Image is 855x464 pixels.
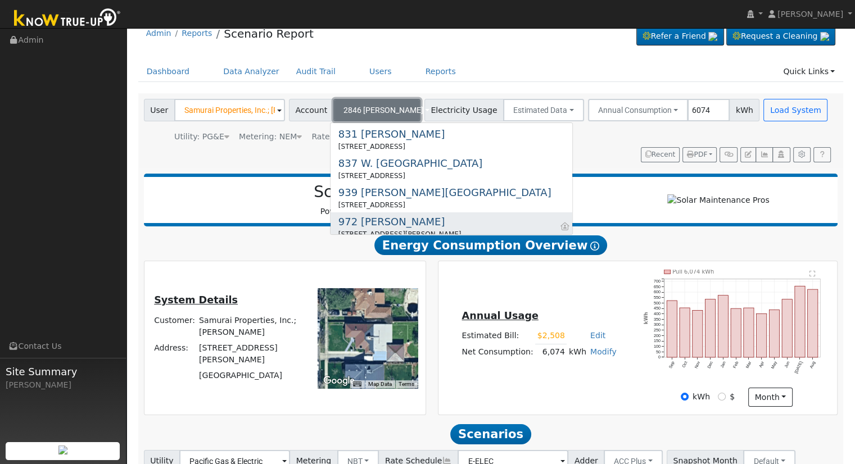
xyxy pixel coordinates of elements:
button: Login As [772,147,790,163]
u: Annual Usage [462,310,538,321]
button: Annual Consumption [588,99,689,121]
text: [DATE] [794,361,804,375]
a: Refer a Friend [636,27,724,46]
rect: onclick="" [667,301,677,357]
text: 150 [654,338,661,343]
text: 600 [654,289,661,294]
img: Google [320,374,358,388]
a: Modify [590,347,617,356]
td: $2,508 [535,328,567,344]
a: Data Analyzer [215,61,288,82]
button: Multi-Series Graph [756,147,773,163]
span: Electricity Usage [424,99,504,121]
td: Customer: [152,312,197,340]
span: Alias: None [311,132,392,141]
td: [GEOGRAPHIC_DATA] [197,368,302,384]
a: Scenario Report [224,27,314,40]
text: Jun [784,361,791,369]
text: 100 [654,344,661,349]
img: retrieve [58,445,67,454]
button: Load System [763,99,827,121]
text: Apr [758,360,766,369]
rect: onclick="" [680,308,690,357]
button: Edit User [740,147,756,163]
span: Scenarios [450,424,531,444]
text: 550 [654,295,661,300]
a: Audit Trail [288,61,344,82]
a: Reports [182,29,212,38]
i: Show Help [590,242,599,251]
td: kWh [567,344,588,360]
text: 250 [654,327,661,333]
text: Feb [732,361,740,369]
a: Dashboard [138,61,198,82]
text: Pull 6,074 kWh [673,269,714,275]
button: 2846 [PERSON_NAME] [333,99,420,121]
text: Dec [707,360,714,369]
input: kWh [681,393,689,401]
button: Settings [793,147,811,163]
span: kWh [729,99,759,121]
span: User [144,99,175,121]
img: retrieve [708,32,717,41]
div: Powered by Know True-Up ® [150,183,605,217]
a: Request a Cleaning [726,27,835,46]
h2: Scenario Report [155,183,599,202]
text: Mar [745,360,753,369]
rect: onclick="" [808,289,818,357]
a: Help Link [813,147,831,163]
a: Quick Links [775,61,843,82]
span: 2846 [PERSON_NAME] [343,106,423,115]
span: Account [289,99,334,121]
div: [STREET_ADDRESS] [338,142,445,152]
div: 837 W. [GEOGRAPHIC_DATA] [338,156,482,171]
button: Map Data [368,380,392,388]
button: PDF [682,147,717,163]
text: Jan [720,361,727,369]
div: [STREET_ADDRESS] [338,171,482,181]
text: Aug [809,361,817,370]
td: Samurai Properties, Inc.; [PERSON_NAME] [197,312,302,340]
img: Solar Maintenance Pros [667,194,769,206]
text: 350 [654,317,661,322]
rect: onclick="" [782,299,793,357]
text: 650 [654,284,661,289]
a: Reports [417,61,464,82]
div: Metering: NEM [239,131,302,143]
rect: onclick="" [757,313,767,357]
text: Sep [668,361,676,370]
div: 939 [PERSON_NAME][GEOGRAPHIC_DATA] [338,185,551,200]
text:  [810,270,816,277]
span: Site Summary [6,364,120,379]
rect: onclick="" [693,310,703,357]
img: retrieve [820,32,829,41]
text: 450 [654,306,661,311]
input: $ [718,393,726,401]
text: 50 [656,349,661,354]
a: Edit [590,331,605,340]
text: Nov [694,360,702,369]
div: 831 [PERSON_NAME] [338,126,445,142]
rect: onclick="" [718,295,729,357]
a: Admin [146,29,171,38]
text: Oct [681,361,689,369]
button: Keyboard shortcuts [353,380,361,388]
a: Set as Primary Account [560,222,570,231]
rect: onclick="" [731,308,741,357]
a: Terms (opens in new tab) [399,381,414,387]
span: [PERSON_NAME] [777,10,843,19]
span: Energy Consumption Overview [374,235,607,256]
rect: onclick="" [770,310,780,357]
text: 0 [658,354,661,360]
img: Know True-Up [8,6,126,31]
div: [STREET_ADDRESS] [338,200,551,210]
text: 700 [654,279,661,284]
td: Net Consumption: [460,344,535,360]
text: kWh [644,312,649,324]
rect: onclick="" [795,286,806,357]
td: Estimated Bill: [460,328,535,344]
td: [STREET_ADDRESS][PERSON_NAME] [197,340,302,367]
rect: onclick="" [705,299,716,357]
text: 300 [654,322,661,327]
div: Utility: PG&E [174,131,229,143]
